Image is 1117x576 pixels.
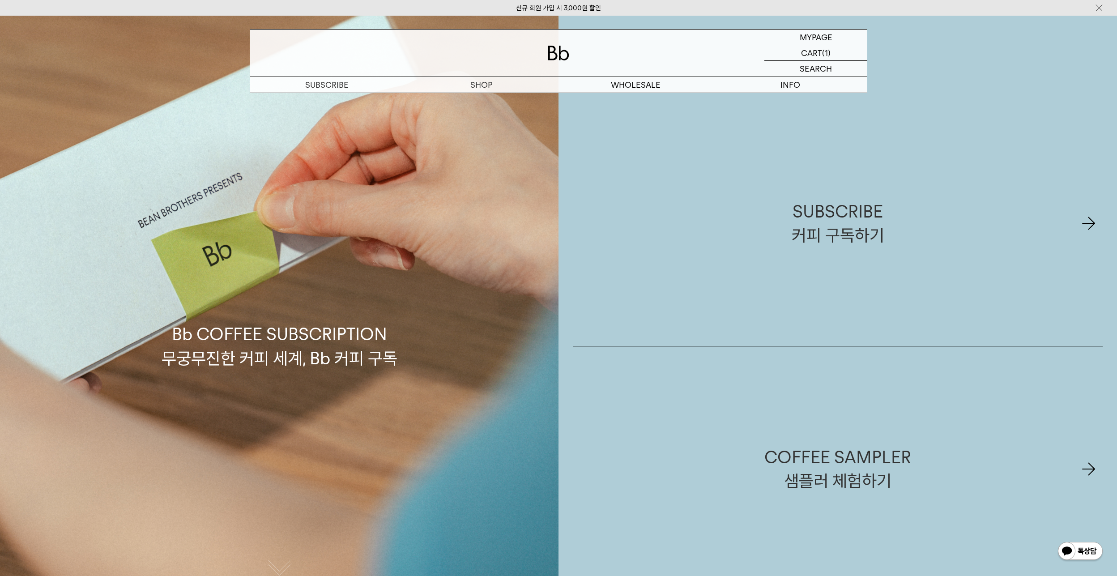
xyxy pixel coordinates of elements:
[800,61,832,77] p: SEARCH
[764,445,911,493] div: COFFEE SAMPLER 샘플러 체험하기
[764,45,867,61] a: CART (1)
[404,77,558,93] a: SHOP
[1057,541,1104,563] img: 카카오톡 채널 1:1 채팅 버튼
[162,237,397,370] p: Bb COFFEE SUBSCRIPTION 무궁무진한 커피 세계, Bb 커피 구독
[250,77,404,93] a: SUBSCRIBE
[801,45,822,60] p: CART
[548,46,569,60] img: 로고
[800,30,832,45] p: MYPAGE
[713,77,867,93] p: INFO
[558,77,713,93] p: WHOLESALE
[764,30,867,45] a: MYPAGE
[573,101,1103,346] a: SUBSCRIBE커피 구독하기
[822,45,831,60] p: (1)
[792,200,884,247] div: SUBSCRIBE 커피 구독하기
[516,4,601,12] a: 신규 회원 가입 시 3,000원 할인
